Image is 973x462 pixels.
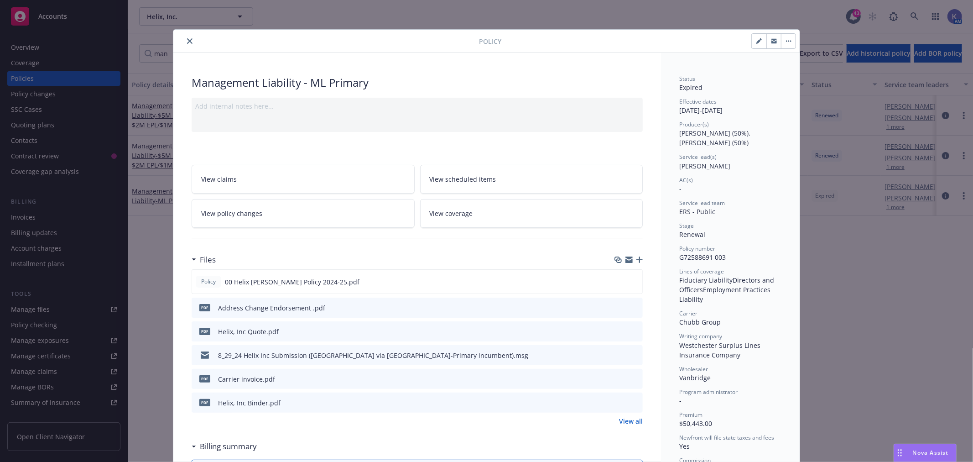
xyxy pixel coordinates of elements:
[430,209,473,218] span: View coverage
[218,327,279,336] div: Helix, Inc Quote.pdf
[616,351,624,360] button: download file
[679,199,725,207] span: Service lead team
[894,444,957,462] button: Nova Assist
[218,398,281,408] div: Helix, Inc Binder.pdf
[195,101,639,111] div: Add internal notes here...
[631,398,639,408] button: preview file
[200,441,257,452] h3: Billing summary
[201,209,262,218] span: View policy changes
[679,176,693,184] span: AC(s)
[679,253,726,262] span: G72588691 003
[199,328,210,335] span: pdf
[679,285,772,304] span: Employment Practices Liability
[679,341,762,359] span: Westchester Surplus Lines Insurance Company
[679,222,694,230] span: Stage
[199,304,210,311] span: pdf
[913,449,949,457] span: Nova Assist
[184,36,195,47] button: close
[201,174,237,184] span: View claims
[679,396,682,405] span: -
[631,374,639,384] button: preview file
[192,254,216,266] div: Files
[679,83,702,92] span: Expired
[430,174,496,184] span: View scheduled items
[679,419,712,428] span: $50,443.00
[199,278,218,286] span: Policy
[679,318,721,326] span: Chubb Group
[218,374,275,384] div: Carrier invoice.pdf
[679,162,730,170] span: [PERSON_NAME]
[679,75,695,83] span: Status
[616,374,624,384] button: download file
[679,245,715,252] span: Policy number
[679,184,682,193] span: -
[631,327,639,336] button: preview file
[679,442,690,451] span: Yes
[679,230,705,239] span: Renewal
[679,276,776,294] span: Directors and Officers
[631,303,639,313] button: preview file
[420,199,643,228] a: View coverage
[679,121,709,128] span: Producer(s)
[679,129,752,147] span: [PERSON_NAME] (50%), [PERSON_NAME] (50%)
[630,277,639,287] button: preview file
[679,268,724,275] span: Lines of coverage
[679,98,781,115] div: [DATE] - [DATE]
[679,98,717,105] span: Effective dates
[679,388,738,396] span: Program administrator
[631,351,639,360] button: preview file
[679,276,733,284] span: Fiduciary Liability
[679,310,697,317] span: Carrier
[199,375,210,382] span: pdf
[616,303,624,313] button: download file
[616,327,624,336] button: download file
[218,351,528,360] div: 8_29_24 Helix Inc Submission ([GEOGRAPHIC_DATA] via [GEOGRAPHIC_DATA]-Primary incumbent).msg
[679,434,774,441] span: Newfront will file state taxes and fees
[479,37,501,46] span: Policy
[679,153,717,161] span: Service lead(s)
[619,416,643,426] a: View all
[192,165,415,194] a: View claims
[894,444,905,462] div: Drag to move
[192,441,257,452] div: Billing summary
[225,277,359,287] span: 00 Helix [PERSON_NAME] Policy 2024-25.pdf
[192,199,415,228] a: View policy changes
[679,332,722,340] span: Writing company
[192,75,643,90] div: Management Liability - ML Primary
[679,365,708,373] span: Wholesaler
[616,277,623,287] button: download file
[200,254,216,266] h3: Files
[616,398,624,408] button: download file
[218,303,325,313] div: Address Change Endorsement .pdf
[679,411,702,419] span: Premium
[199,399,210,406] span: pdf
[679,207,715,216] span: ERS - Public
[420,165,643,194] a: View scheduled items
[679,373,711,382] span: Vanbridge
